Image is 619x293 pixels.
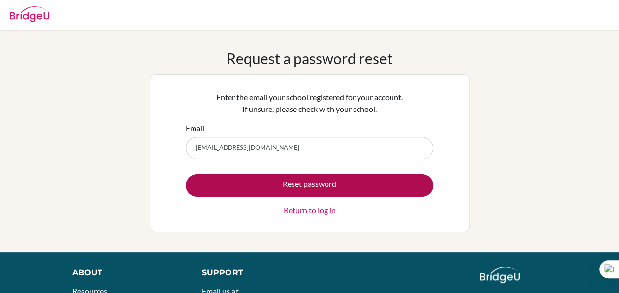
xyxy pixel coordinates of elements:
h1: Request a password reset [227,49,392,67]
img: logo_white@2x-f4f0deed5e89b7ecb1c2cc34c3e3d731f90f0f143d5ea2071677605dd97b5244.png [480,267,520,283]
div: Support [202,267,300,279]
a: Return to log in [284,204,336,216]
img: Bridge-U [10,6,49,22]
button: Reset password [186,174,433,197]
p: Enter the email your school registered for your account. If unsure, please check with your school. [186,91,433,115]
div: About [72,267,180,279]
label: Email [186,122,204,134]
